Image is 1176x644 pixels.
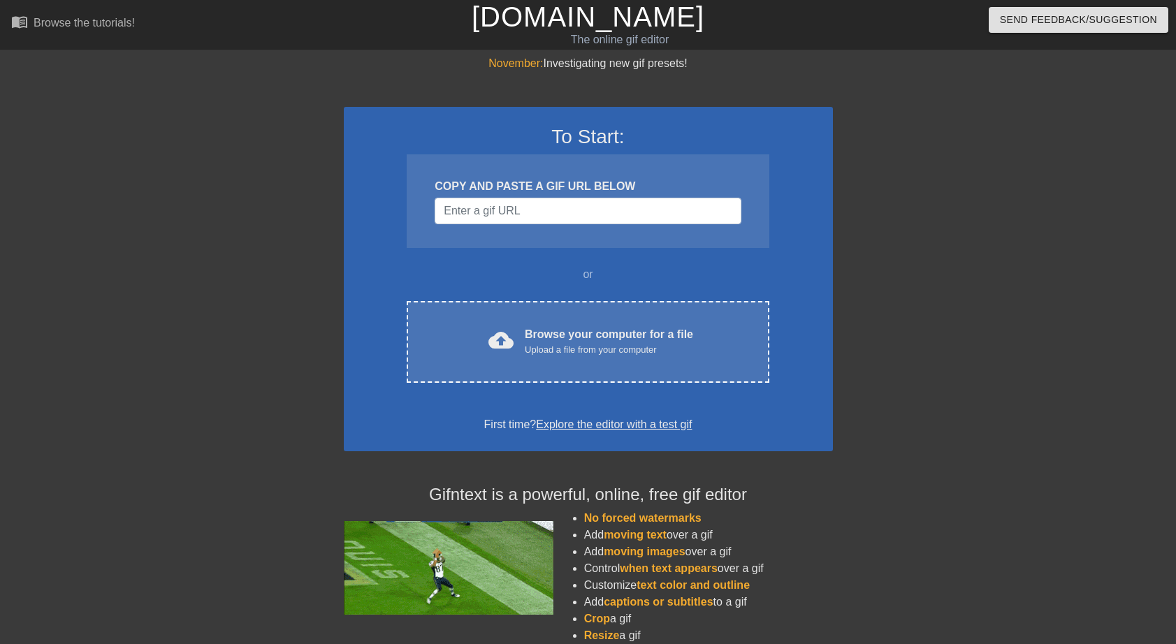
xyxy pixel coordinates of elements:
span: captions or subtitles [604,596,713,608]
div: Upload a file from your computer [525,343,693,357]
li: Customize [584,577,833,594]
span: November: [488,57,543,69]
div: Investigating new gif presets! [344,55,833,72]
span: when text appears [620,562,718,574]
div: Browse your computer for a file [525,326,693,357]
img: football_small.gif [344,521,553,615]
a: Browse the tutorials! [11,13,135,35]
li: Add over a gif [584,543,833,560]
h4: Gifntext is a powerful, online, free gif editor [344,485,833,505]
div: The online gif editor [399,31,841,48]
a: Explore the editor with a test gif [536,418,692,430]
div: First time? [362,416,815,433]
span: Resize [584,629,620,641]
span: Crop [584,613,610,624]
span: moving images [604,546,685,557]
span: cloud_upload [488,328,514,353]
span: text color and outline [637,579,750,591]
button: Send Feedback/Suggestion [989,7,1168,33]
a: [DOMAIN_NAME] [472,1,704,32]
span: menu_book [11,13,28,30]
li: Add to a gif [584,594,833,610]
div: or [380,266,797,283]
li: Add over a gif [584,527,833,543]
span: Send Feedback/Suggestion [1000,11,1157,29]
input: Username [435,198,741,224]
h3: To Start: [362,125,815,149]
div: Browse the tutorials! [34,17,135,29]
li: Control over a gif [584,560,833,577]
span: moving text [604,529,667,541]
li: a gif [584,627,833,644]
span: No forced watermarks [584,512,702,524]
li: a gif [584,610,833,627]
div: COPY AND PASTE A GIF URL BELOW [435,178,741,195]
